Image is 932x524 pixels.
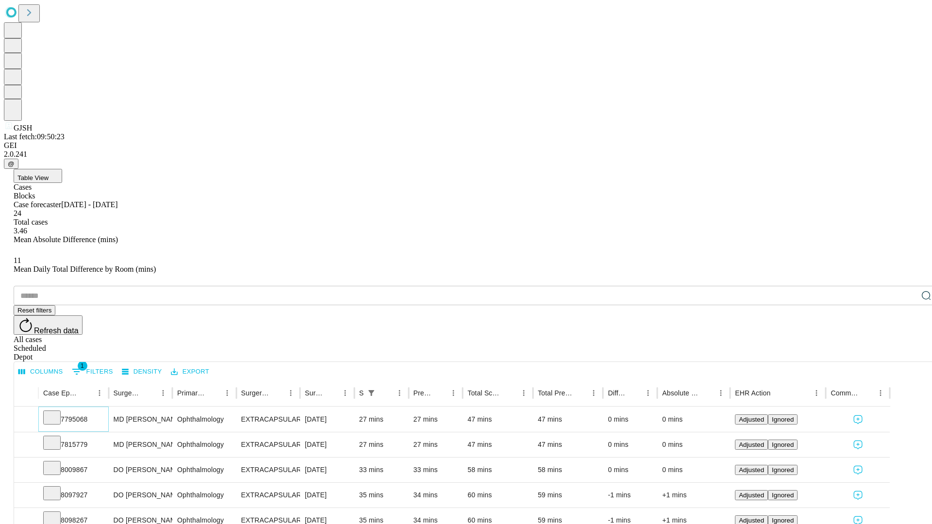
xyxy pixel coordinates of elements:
div: Surgery Date [305,389,324,397]
button: Menu [517,386,531,400]
span: Ignored [772,441,794,448]
div: MD [PERSON_NAME] [114,407,167,432]
button: Adjusted [735,465,768,475]
div: EXTRACAPSULAR CATARACT REMOVAL WITH [MEDICAL_DATA] [241,432,295,457]
div: 27 mins [359,432,404,457]
button: Ignored [768,414,798,425]
span: [DATE] - [DATE] [61,200,117,209]
button: Ignored [768,440,798,450]
div: 58 mins [538,458,599,482]
button: Sort [207,386,220,400]
span: Case forecaster [14,200,61,209]
div: 47 mins [467,432,528,457]
span: Reset filters [17,307,51,314]
span: 24 [14,209,21,217]
div: +1 mins [662,483,725,508]
div: EXTRACAPSULAR CATARACT REMOVAL WITH [MEDICAL_DATA] [241,407,295,432]
button: Expand [19,437,33,454]
div: 58 mins [467,458,528,482]
span: @ [8,160,15,167]
div: 33 mins [359,458,404,482]
div: 27 mins [359,407,404,432]
span: Adjusted [739,466,764,474]
span: Adjusted [739,441,764,448]
button: Expand [19,462,33,479]
span: Table View [17,174,49,181]
button: @ [4,159,18,169]
div: Surgery Name [241,389,269,397]
span: Ignored [772,416,794,423]
div: 0 mins [608,458,652,482]
div: 27 mins [414,432,458,457]
div: EXTRACAPSULAR CATARACT REMOVAL WITH [MEDICAL_DATA] [241,458,295,482]
div: [DATE] [305,483,349,508]
button: Menu [810,386,823,400]
button: Ignored [768,465,798,475]
div: 0 mins [608,407,652,432]
button: Menu [393,386,406,400]
div: 7795068 [43,407,104,432]
div: 34 mins [414,483,458,508]
button: Menu [587,386,600,400]
button: Show filters [365,386,378,400]
button: Export [168,364,212,379]
button: Adjusted [735,414,768,425]
div: GEI [4,141,928,150]
div: Absolute Difference [662,389,699,397]
div: Total Predicted Duration [538,389,573,397]
div: Ophthalmology [177,407,231,432]
div: Scheduled In Room Duration [359,389,364,397]
button: Menu [338,386,352,400]
div: 7815779 [43,432,104,457]
button: Ignored [768,490,798,500]
button: Sort [573,386,587,400]
div: Primary Service [177,389,205,397]
span: Ignored [772,491,794,499]
div: 59 mins [538,483,599,508]
div: Ophthalmology [177,483,231,508]
div: 47 mins [467,407,528,432]
button: Select columns [16,364,66,379]
div: Comments [831,389,859,397]
div: 33 mins [414,458,458,482]
div: 47 mins [538,407,599,432]
span: 1 [78,361,87,371]
span: Last fetch: 09:50:23 [4,132,65,141]
button: Sort [325,386,338,400]
button: Menu [156,386,170,400]
div: Predicted In Room Duration [414,389,433,397]
div: 0 mins [662,407,725,432]
div: Surgeon Name [114,389,142,397]
div: Ophthalmology [177,432,231,457]
div: 60 mins [467,483,528,508]
div: Difference [608,389,627,397]
span: Adjusted [739,416,764,423]
div: 8097927 [43,483,104,508]
button: Sort [771,386,785,400]
div: 0 mins [662,432,725,457]
div: 2.0.241 [4,150,928,159]
span: Ignored [772,517,794,524]
div: -1 mins [608,483,652,508]
div: [DATE] [305,407,349,432]
span: 3.46 [14,227,27,235]
button: Menu [447,386,460,400]
div: Case Epic Id [43,389,78,397]
button: Sort [79,386,93,400]
span: Mean Daily Total Difference by Room (mins) [14,265,156,273]
button: Sort [270,386,284,400]
button: Expand [19,411,33,428]
div: 27 mins [414,407,458,432]
span: 11 [14,256,21,264]
button: Sort [503,386,517,400]
button: Sort [700,386,714,400]
div: DO [PERSON_NAME] [114,458,167,482]
button: Menu [714,386,728,400]
button: Adjusted [735,440,768,450]
div: 8009867 [43,458,104,482]
div: DO [PERSON_NAME] [114,483,167,508]
span: Mean Absolute Difference (mins) [14,235,118,244]
div: 47 mins [538,432,599,457]
button: Refresh data [14,315,83,335]
button: Menu [220,386,234,400]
